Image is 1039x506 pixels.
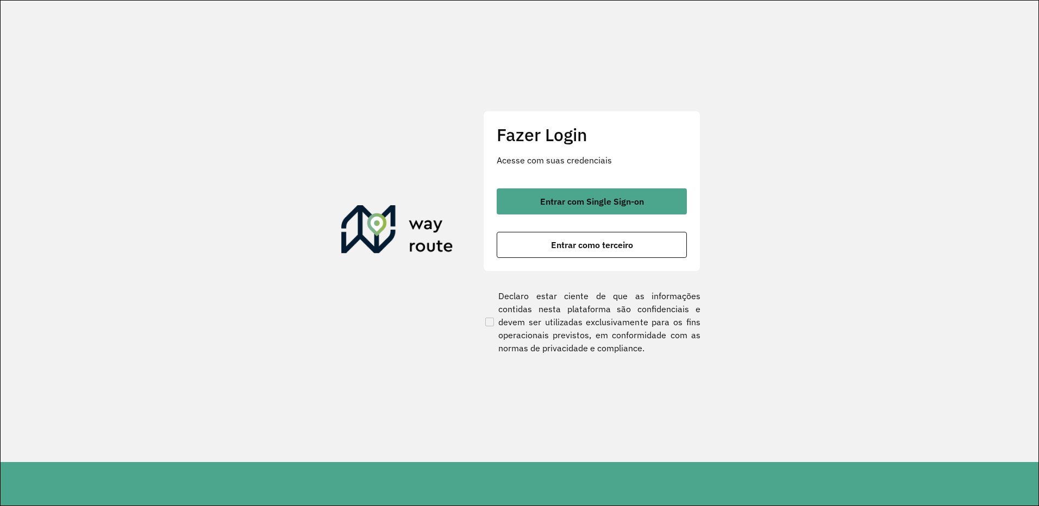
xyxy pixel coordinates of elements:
span: Entrar com Single Sign-on [540,197,644,206]
img: Roteirizador AmbevTech [341,205,453,257]
button: button [497,232,687,258]
label: Declaro estar ciente de que as informações contidas nesta plataforma são confidenciais e devem se... [483,289,700,355]
p: Acesse com suas credenciais [497,154,687,167]
h2: Fazer Login [497,124,687,145]
span: Entrar como terceiro [551,241,633,249]
button: button [497,188,687,214]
